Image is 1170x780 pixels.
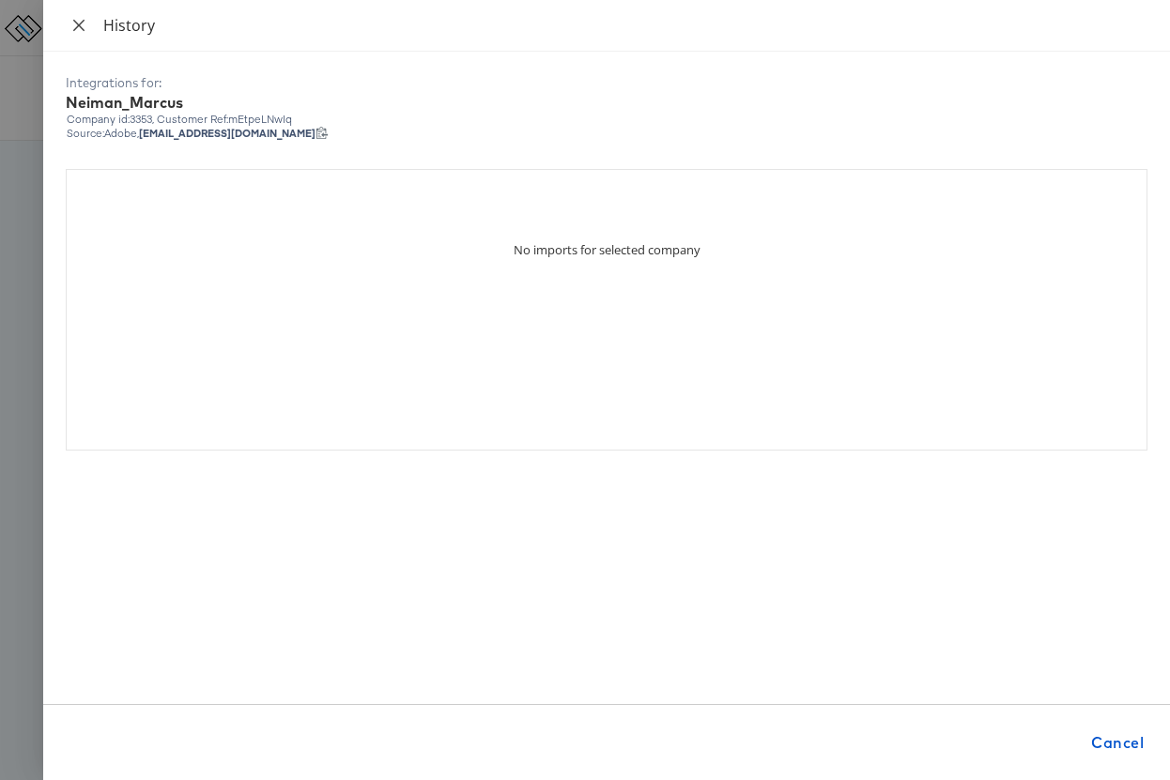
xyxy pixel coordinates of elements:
[139,127,316,140] strong: [EMAIL_ADDRESS][DOMAIN_NAME]
[1091,729,1144,756] span: Cancel
[103,15,1147,36] div: History
[66,74,1147,92] div: Integrations for:
[514,170,700,259] div: No imports for selected company
[1084,724,1151,761] button: Cancel
[66,92,1147,114] div: Neiman_Marcus
[66,17,92,35] button: Close
[67,126,1147,139] div: Source: Adobe,
[71,18,86,33] span: close
[66,113,1147,126] div: Company id: 3353 , Customer Ref: mEtpeLNwIq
